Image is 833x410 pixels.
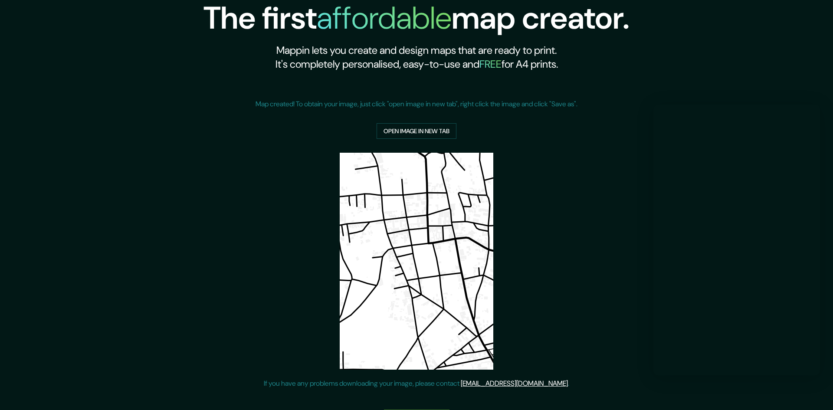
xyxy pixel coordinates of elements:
[377,123,456,139] a: Open image in new tab
[461,379,568,388] a: [EMAIL_ADDRESS][DOMAIN_NAME]
[256,99,577,109] p: Map created! To obtain your image, just click "open image in new tab", right click the image and ...
[653,105,820,375] iframe: Help widget
[756,376,823,400] iframe: Help widget launcher
[264,378,569,389] p: If you have any problems downloading your image, please contact .
[203,43,630,71] h2: Mappin lets you create and design maps that are ready to print. It's completely personalised, eas...
[340,153,493,370] img: created-map
[479,57,502,71] h5: FREE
